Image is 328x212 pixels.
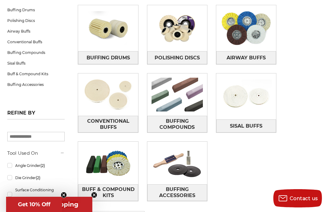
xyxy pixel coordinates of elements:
[230,121,262,131] span: Sisal Buffs
[91,192,97,198] button: Close teaser
[290,196,318,201] span: Contact us
[87,53,130,63] span: Buffing Drums
[227,53,266,63] span: Airway Buffs
[147,116,207,132] a: Buffing Compounds
[148,184,207,201] span: Buffing Accessories
[18,201,50,208] span: Get 10% Off
[147,73,207,116] img: Buffing Compounds
[78,184,138,201] span: Buff & Compound Kits
[78,184,138,201] a: Buff & Compound Kits
[155,53,200,63] span: Polishing Discs
[78,116,138,132] a: Conventional Buffs
[61,192,67,198] button: Close teaser
[7,172,65,183] a: Die Grinder
[7,69,65,79] a: Buff & Compound Kits
[7,110,65,119] h5: Refine by
[36,175,40,180] span: (2)
[147,51,207,64] a: Polishing Discs
[78,7,138,49] img: Buffing Drums
[216,7,276,49] img: Airway Buffs
[148,116,207,132] span: Buffing Compounds
[147,184,207,201] a: Buffing Accessories
[7,79,65,90] a: Buffing Accessories
[23,196,27,201] span: (2)
[6,197,92,212] div: Get Free ShippingClose teaser
[216,75,276,118] img: Sisal Buffs
[7,58,65,69] a: Sisal Buffs
[78,51,138,64] a: Buffing Drums
[7,5,65,15] a: Buffing Drums
[6,197,62,212] div: Get 10% OffClose teaser
[78,142,138,184] img: Buff & Compound Kits
[7,160,65,171] a: Angle Grinder
[7,150,65,157] h5: Tool Used On
[273,189,322,207] button: Contact us
[7,185,65,204] a: Surface Conditioning Tool
[7,15,65,26] a: Polishing Discs
[7,47,65,58] a: Buffing Compounds
[78,73,138,116] img: Conventional Buffs
[147,142,207,184] img: Buffing Accessories
[40,163,45,168] span: (2)
[7,37,65,47] a: Conventional Buffs
[216,51,276,64] a: Airway Buffs
[147,7,207,49] img: Polishing Discs
[7,26,65,37] a: Airway Buffs
[216,119,276,132] a: Sisal Buffs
